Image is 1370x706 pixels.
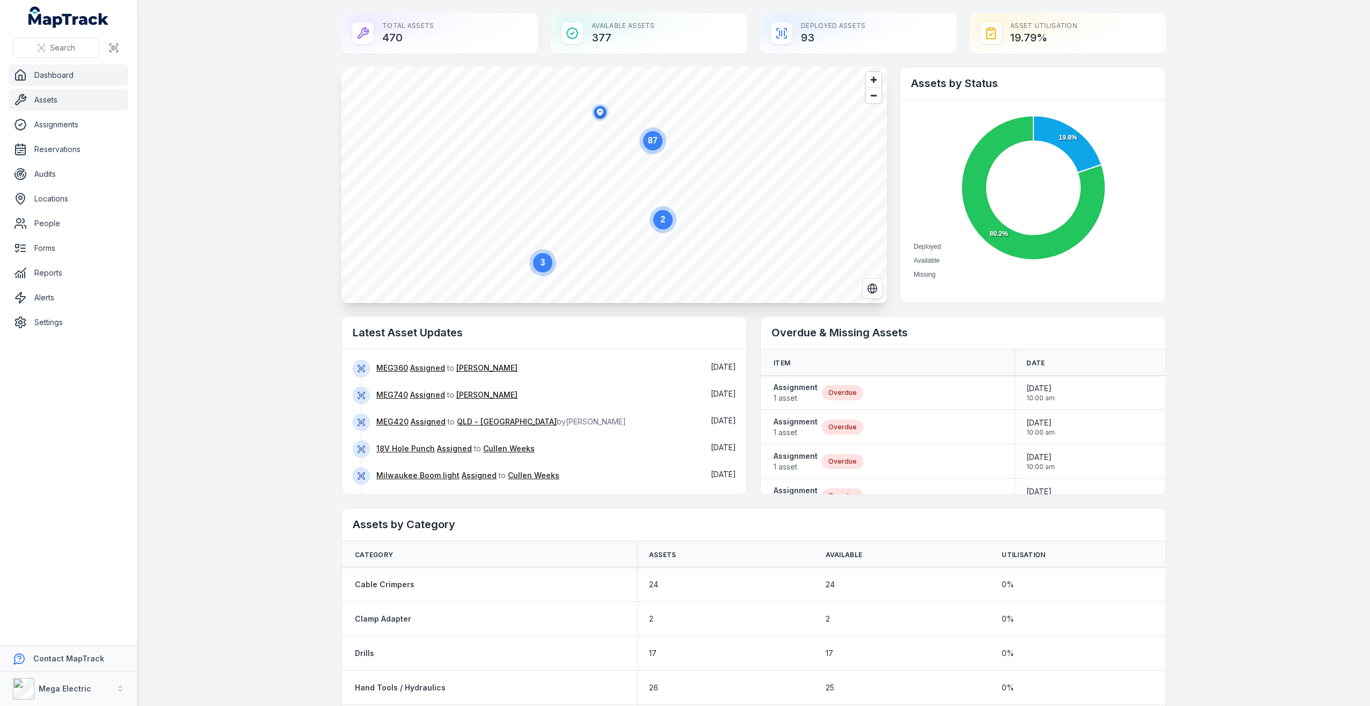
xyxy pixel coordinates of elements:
span: 17 [826,648,833,659]
h2: Latest Asset Updates [353,325,736,340]
strong: Mega Electric [39,684,91,693]
span: [DATE] [1026,383,1055,394]
span: 24 [826,579,835,590]
a: Clamp Adapter [355,614,411,624]
span: Available [914,257,939,264]
a: Assignments [9,114,128,135]
span: Item [774,359,790,368]
button: Search [13,38,99,58]
span: to [376,390,518,399]
time: 1/30/2025, 10:00:00 AM [1026,486,1055,506]
time: 1/30/2025, 10:00:00 AM [1026,452,1055,471]
span: [DATE] [711,362,736,371]
a: Audits [9,163,128,185]
h2: Overdue & Missing Assets [771,325,1155,340]
a: Locations [9,188,128,210]
a: Assignment1 asset [774,416,818,438]
a: MEG360 [376,363,408,373]
a: Hand Tools / Hydraulics [355,682,446,693]
canvas: Map [341,67,887,303]
a: Cullen Weeks [483,443,535,454]
time: 4/30/2025, 10:00:00 AM [1026,383,1055,402]
a: Assigned [411,416,446,427]
span: 2 [649,614,653,624]
a: Assignment1 asset [774,382,818,404]
button: Zoom in [866,72,881,88]
span: 10:00 am [1026,463,1055,471]
text: 2 [661,215,666,224]
time: 9/4/2025, 2:22:01 PM [711,362,736,371]
span: to [376,363,518,372]
time: 9/2/2025, 1:50:28 PM [711,470,736,479]
time: 9/3/2025, 2:38:34 PM [711,443,736,452]
a: Reports [9,262,128,284]
text: 87 [648,136,658,145]
span: [DATE] [711,443,736,452]
button: Switch to Satellite View [862,278,883,299]
a: Assignment1 asset [774,451,818,472]
span: [DATE] [1026,452,1055,463]
time: 9/4/2025, 6:22:52 AM [711,416,736,425]
a: MEG420 [376,416,409,427]
div: Overdue [822,488,863,503]
span: to by [PERSON_NAME] [376,417,626,426]
span: Utilisation [1002,551,1045,559]
span: Available [826,551,863,559]
button: Zoom out [866,88,881,103]
span: Date [1026,359,1045,368]
span: Search [50,42,75,53]
strong: Assignment [774,416,818,427]
span: 25 [826,682,834,693]
a: QLD - [GEOGRAPHIC_DATA] [457,416,557,427]
span: Assets [649,551,676,559]
a: [PERSON_NAME] [456,390,518,400]
div: Overdue [822,454,863,469]
a: Drills [355,648,374,659]
div: Overdue [822,420,863,435]
span: [DATE] [711,470,736,479]
span: 0 % [1002,682,1014,693]
a: People [9,213,128,234]
span: Deployed [914,243,941,250]
span: [DATE] [1026,486,1055,497]
a: [PERSON_NAME] [456,363,518,373]
a: Forms [9,237,128,259]
h2: Assets by Category [353,517,1155,532]
span: 2 [826,614,830,624]
span: [DATE] [711,389,736,398]
a: Assigned [462,470,497,481]
a: Reservations [9,139,128,160]
span: 1 asset [774,393,818,404]
span: [DATE] [1026,417,1055,428]
span: 1 asset [774,462,818,472]
span: 10:00 am [1026,394,1055,402]
a: Cullen Weeks [508,470,559,481]
span: 1 asset [774,427,818,438]
span: 10:00 am [1026,428,1055,437]
a: Milwaukee Boom light [376,470,460,481]
span: 26 [649,682,658,693]
text: 3 [541,258,545,267]
strong: Assignment [774,485,818,496]
div: Overdue [822,385,863,400]
span: [DATE] [711,416,736,425]
span: 24 [649,579,658,590]
span: 0 % [1002,614,1014,624]
span: to [376,471,559,480]
a: MEG740 [376,390,408,400]
a: Settings [9,312,128,333]
a: Assignment [774,485,818,507]
a: Assets [9,89,128,111]
span: 0 % [1002,579,1014,590]
strong: Contact MapTrack [33,654,104,663]
h2: Assets by Status [911,76,1155,91]
a: 18V Hole Punch [376,443,435,454]
a: Assigned [410,390,445,400]
span: Category [355,551,393,559]
span: to [376,444,535,453]
span: Missing [914,271,936,278]
a: Assigned [410,363,445,373]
